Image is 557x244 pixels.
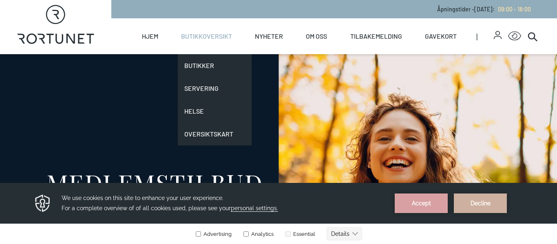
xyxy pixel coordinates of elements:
[178,54,252,77] a: Butikker
[181,18,232,54] a: Butikkoversikt
[350,18,402,54] a: Tilbakemelding
[255,18,283,54] a: Nyheter
[508,30,521,43] button: Open Accessibility Menu
[437,5,531,13] p: Åpningstider - [DATE] :
[142,18,158,54] a: Hjem
[62,10,385,31] h3: We use cookies on this site to enhance your user experience. For a complete overview of of all co...
[498,6,531,13] span: 09:00 - 18:00
[34,11,51,30] img: Privacy reminder
[178,100,252,123] a: Helse
[454,11,507,30] button: Decline
[331,48,349,54] text: Details
[425,18,457,54] a: Gavekort
[285,48,291,54] input: Essential
[306,18,327,54] a: Om oss
[46,170,263,195] div: MEDLEMSTILBUD
[242,48,274,54] label: Analytics
[196,48,201,54] input: Advertising
[178,77,252,100] a: Servering
[178,123,252,145] a: Oversiktskart
[395,11,448,30] button: Accept
[327,44,362,57] button: Details
[284,48,315,54] label: Essential
[495,6,531,13] a: 09:00 - 18:00
[195,48,232,54] label: Advertising
[243,48,249,54] input: Analytics
[231,22,278,29] span: personal settings.
[476,18,494,54] span: |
